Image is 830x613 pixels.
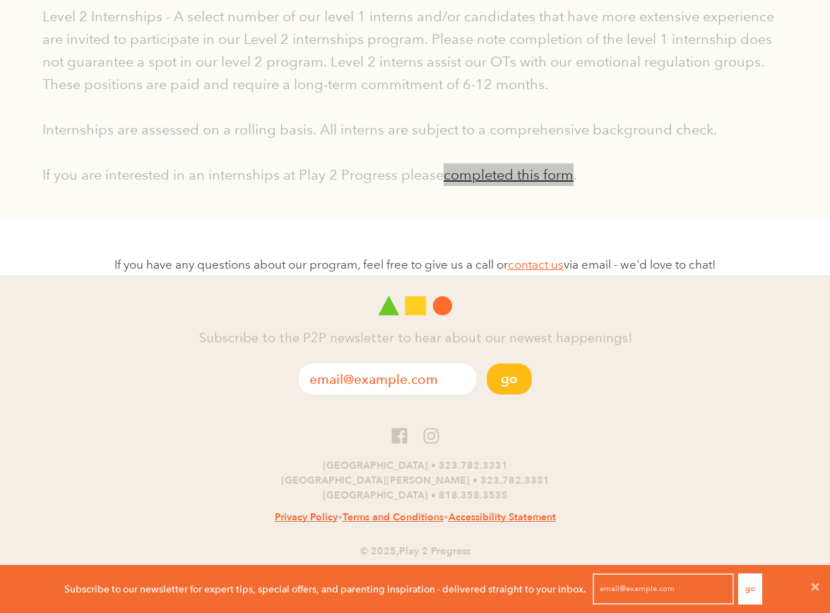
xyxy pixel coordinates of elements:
p: Level 2 Internships - A select number of our level 1 interns and/or candidates that have more ext... [42,5,788,95]
a: Accessibility Statement [449,510,556,524]
button: Go [738,573,762,605]
a: contact us [508,257,564,272]
a: Privacy Policy [275,510,338,524]
a: Terms and Conditions [343,510,444,524]
img: Play 2 Progress logo [379,296,452,315]
a: Play 2 Progress [399,544,470,558]
p: Internships are assessed on a rolling basis. All interns are subject to a comprehensive backgroun... [42,118,788,141]
input: email@example.com [299,363,476,395]
p: Subscribe to our newsletter for expert tips, special offers, and parenting inspiration - delivere... [64,581,586,597]
a: completed this form [444,166,574,183]
p: If you are interested in an internships at Play 2 Progress please . [42,163,788,186]
button: Go [487,363,532,395]
input: email@example.com [593,573,734,605]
